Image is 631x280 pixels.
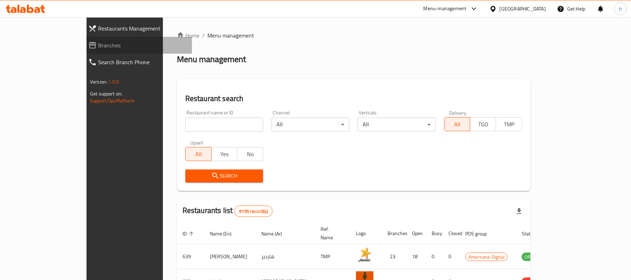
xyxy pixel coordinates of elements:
[443,223,460,244] th: Closed
[382,244,406,269] td: 23
[315,244,350,269] td: TMP
[234,206,272,217] div: Total records count
[183,229,196,238] span: ID
[202,31,205,40] li: /
[382,223,406,244] th: Branches
[207,31,254,40] span: Menu management
[240,149,260,159] span: No
[426,223,443,244] th: Busy
[190,140,203,145] label: Upsell
[256,244,315,269] td: هارديز
[619,5,622,13] span: h
[444,117,471,131] button: All
[185,169,263,182] button: Search
[83,37,192,54] a: Branches
[443,244,460,269] td: 0
[465,229,496,238] span: POS group
[500,5,546,13] div: [GEOGRAPHIC_DATA]
[210,229,241,238] span: Name (En)
[272,118,349,132] div: All
[522,253,539,261] span: OPEN
[83,20,192,37] a: Restaurants Management
[499,119,519,129] span: TMP
[470,117,496,131] button: TGO
[211,147,238,161] button: Yes
[321,225,342,242] span: Ref. Name
[358,118,435,132] div: All
[235,208,272,215] span: 9195 record(s)
[83,54,192,71] a: Search Branch Phone
[350,223,382,244] th: Logo
[511,203,528,220] div: Export file
[237,147,263,161] button: No
[424,5,467,13] div: Menu-management
[447,119,468,129] span: All
[98,24,186,33] span: Restaurants Management
[406,244,426,269] td: 18
[98,41,186,49] span: Branches
[261,229,291,238] span: Name (Ar)
[191,172,258,180] span: Search
[522,229,544,238] span: Status
[108,77,119,86] span: 1.0.0
[185,118,263,132] input: Search for restaurant name or ID..
[356,246,373,264] img: Hardee's
[90,77,107,86] span: Version:
[496,117,522,131] button: TMP
[185,93,522,104] h2: Restaurant search
[98,58,186,66] span: Search Branch Phone
[188,149,209,159] span: All
[449,110,467,115] label: Delivery
[204,244,256,269] td: [PERSON_NAME]
[177,31,530,40] nav: breadcrumb
[214,149,235,159] span: Yes
[90,89,122,98] span: Get support on:
[185,147,212,161] button: All
[473,119,493,129] span: TGO
[466,253,507,261] span: Americana-Digital
[183,205,273,217] h2: Restaurants list
[90,96,135,105] a: Support.OpsPlatform
[406,223,426,244] th: Open
[426,244,443,269] td: 0
[177,54,246,65] h2: Menu management
[522,253,539,261] div: OPEN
